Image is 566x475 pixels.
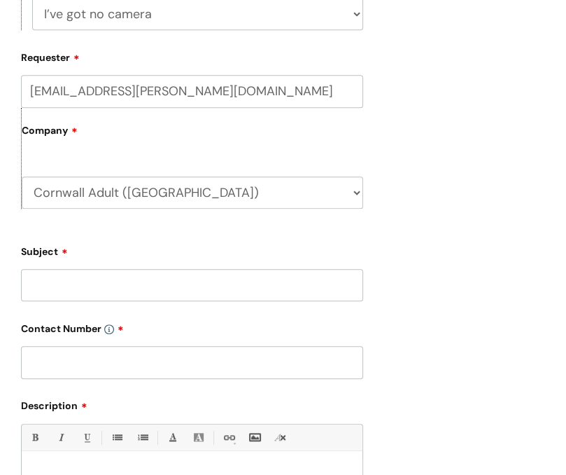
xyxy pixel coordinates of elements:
[104,324,114,334] img: info-icon.svg
[21,318,363,335] label: Contact Number
[52,429,69,446] a: Italic (Ctrl-I)
[134,429,151,446] a: 1. Ordered List (Ctrl-Shift-8)
[21,75,363,107] input: Email
[26,429,43,446] a: Bold (Ctrl-B)
[246,429,263,446] a: Insert Image...
[22,120,363,151] label: Company
[21,47,363,64] label: Requester
[190,429,207,446] a: Back Color
[78,429,95,446] a: Underline(Ctrl-U)
[220,429,237,446] a: Link
[271,429,289,446] a: Remove formatting (Ctrl-\)
[108,429,125,446] a: • Unordered List (Ctrl-Shift-7)
[21,241,363,258] label: Subject
[21,395,363,412] label: Description
[164,429,181,446] a: Font Color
